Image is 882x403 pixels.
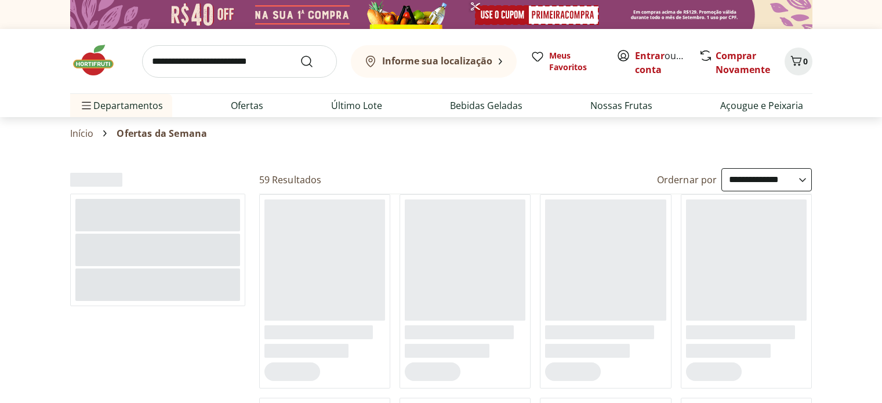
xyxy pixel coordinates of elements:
[635,49,699,76] a: Criar conta
[590,99,652,112] a: Nossas Frutas
[549,50,602,73] span: Meus Favoritos
[351,45,517,78] button: Informe sua localização
[300,55,328,68] button: Submit Search
[117,128,207,139] span: Ofertas da Semana
[450,99,522,112] a: Bebidas Geladas
[803,56,808,67] span: 0
[79,92,93,119] button: Menu
[785,48,812,75] button: Carrinho
[259,173,322,186] h2: 59 Resultados
[331,99,382,112] a: Último Lote
[635,49,687,77] span: ou
[70,43,128,78] img: Hortifruti
[231,99,263,112] a: Ofertas
[716,49,770,76] a: Comprar Novamente
[70,128,94,139] a: Início
[531,50,602,73] a: Meus Favoritos
[720,99,803,112] a: Açougue e Peixaria
[142,45,337,78] input: search
[657,173,717,186] label: Ordernar por
[635,49,665,62] a: Entrar
[382,55,492,67] b: Informe sua localização
[79,92,163,119] span: Departamentos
